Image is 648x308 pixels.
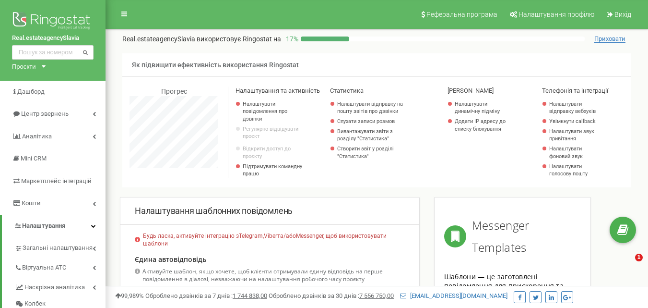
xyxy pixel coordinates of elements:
a: Наскрізна аналітика [14,276,106,296]
span: Mini CRM [21,155,47,162]
p: Real.estateagencySlavia [122,34,281,44]
a: Створити звіт у розділі "Статистика" [337,145,413,160]
a: Telegram, [239,233,264,239]
span: Віртуальна АТС [22,263,66,272]
a: Слухати записи розмов [337,118,413,125]
a: Загальні налаштування [14,237,106,257]
span: , щоб використовувати шаблони [143,233,387,247]
span: Аналiтика [22,133,52,140]
span: Статистика [330,87,364,94]
a: Відкрити доступ до проєкту [243,145,302,160]
u: 1 744 838,00 [233,292,267,299]
a: Вивантажувати звіти з розділу "Статистика" [337,128,413,143]
span: Загальні налаштування [23,244,93,253]
a: Налаштувати повідомлення про дзвінки [243,100,302,123]
span: Єдина автовідповідь [135,255,206,264]
a: Налаштувати відправку на пошту звітів про дзвінки [337,100,413,115]
span: Налаштування та активність [236,87,320,94]
input: Пошук за номером [12,45,94,60]
u: 7 556 750,00 [359,292,394,299]
span: Дашборд [17,88,45,95]
span: [PERSON_NAME] [448,87,494,94]
iframe: Intercom live chat [615,254,638,277]
a: Налаштувати звук привітання [549,128,598,143]
p: Підтримувати командну працю [243,163,302,178]
span: 1 [635,254,643,261]
a: Messenger [296,233,323,239]
a: Увімкнути callback [549,118,598,125]
span: Прогрес [161,87,187,95]
span: Будь ласка, активуйте інтеграцію з [143,233,239,239]
span: Наскрізна аналітика [24,283,85,292]
div: Проєкти [12,62,36,71]
a: Налаштування [2,215,106,237]
span: та/або [277,233,296,239]
h2: Messenger Templates [472,214,581,259]
span: використовує Ringostat на [197,35,281,43]
span: Кошти [22,199,41,207]
p: 17 % [281,34,301,44]
span: Оброблено дзвінків за 30 днів : [269,292,394,299]
a: [EMAIL_ADDRESS][DOMAIN_NAME] [400,292,507,299]
p: Регулярно відвідувати проєкт [243,125,302,140]
a: Real.estateagencySlavia [12,34,94,43]
a: Налаштувати фоновий звук [549,145,598,160]
a: Налаштувати динамічну підміну [455,100,514,115]
a: Налаштувати відправку вебхуків [549,100,598,115]
span: Налаштування [22,222,65,229]
span: Оброблено дзвінків за 7 днів : [145,292,267,299]
a: Viber [264,233,277,239]
span: 99,989% [115,292,144,299]
span: Телефонія та інтеграції [542,87,608,94]
span: Активуйте шаблон, якщо хочете, щоб клієнти отримували єдину відповідь на перше повідомлення в діа... [142,267,383,283]
a: Додати IP адресу до списку блокування [455,118,514,133]
span: Реферальна програма [426,11,497,18]
span: Вихід [614,11,631,18]
span: Налаштування профілю [518,11,594,18]
span: Маркетплейс інтеграцій [21,177,92,185]
a: Віртуальна АТС [14,257,106,276]
span: Налаштування шаблонних повідомлень [135,206,293,216]
img: Ringostat logo [12,10,94,34]
a: Налаштувати голосову пошту [549,163,598,178]
span: Центр звернень [21,110,69,117]
span: Приховати [594,35,625,43]
span: Як підвищити ефективність використання Ringostat [132,61,299,69]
